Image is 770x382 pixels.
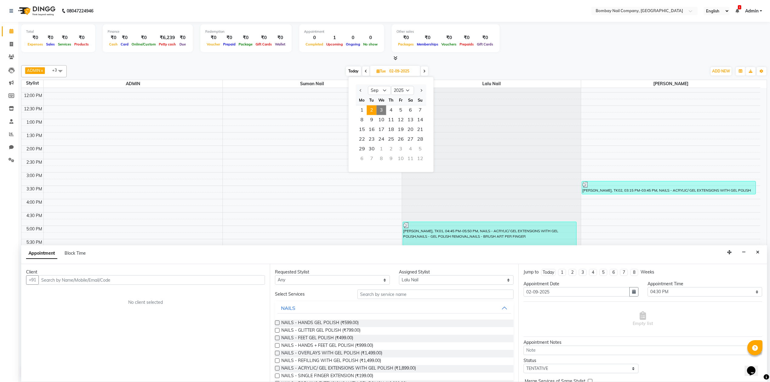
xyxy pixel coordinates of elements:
div: ₹0 [458,34,475,41]
span: Block Time [65,250,86,256]
input: yyyy-mm-dd [524,287,630,297]
span: Voucher [205,42,222,46]
div: 0 [344,34,362,41]
div: Friday, September 19, 2025 [396,125,406,134]
span: Vouchers [440,42,458,46]
div: Saturday, September 27, 2025 [406,134,415,144]
span: Packages [397,42,415,46]
span: Suman Nail [223,80,402,88]
span: Today [346,66,361,76]
div: Saturday, October 4, 2025 [406,144,415,154]
div: ₹0 [26,34,45,41]
div: No client selected [41,299,250,306]
span: 17 [377,125,386,134]
div: Sunday, October 12, 2025 [415,154,425,163]
div: Thursday, September 25, 2025 [386,134,396,144]
div: 0 [362,34,379,41]
span: 10 [377,115,386,125]
li: 1 [558,269,566,276]
div: ₹0 [130,34,157,41]
div: Finance [108,29,188,34]
a: 1 [735,8,739,14]
iframe: chat widget [745,358,764,376]
span: ADMIN [27,68,40,73]
span: Wallet [273,42,287,46]
span: 13 [406,115,415,125]
div: 12:00 PM [23,92,43,99]
div: Assigned Stylist [399,269,514,275]
span: 30 [367,144,377,154]
div: ₹0 [119,34,130,41]
div: Monday, September 1, 2025 [357,105,367,115]
span: 26 [396,134,406,144]
span: NAILS - SINGLE FINGER EXTENSION (₹199.00) [281,373,373,380]
button: +91 [26,275,39,285]
input: Search by Name/Mobile/Email/Code [38,275,265,285]
li: 5 [599,269,607,276]
input: Search by service name [357,290,514,299]
li: 2 [568,269,576,276]
div: Monday, October 6, 2025 [357,154,367,163]
div: Tuesday, September 30, 2025 [367,144,377,154]
div: Select Services [270,291,353,297]
div: Sunday, September 7, 2025 [415,105,425,115]
div: Th [386,95,396,105]
div: Saturday, October 11, 2025 [406,154,415,163]
span: NAILS - REFILLING WITH GEL POLISH (₹1,499.00) [281,357,381,365]
span: +3 [52,68,62,72]
span: 9 [367,115,377,125]
div: Tu [367,95,377,105]
div: Saturday, September 6, 2025 [406,105,415,115]
span: Petty cash [157,42,177,46]
div: We [377,95,386,105]
div: Su [415,95,425,105]
a: x [40,68,43,73]
span: Empty list [633,311,653,327]
div: ₹0 [440,34,458,41]
div: Client [26,269,265,275]
button: ADD NEW [711,67,731,75]
span: 29 [357,144,367,154]
div: Sunday, September 21, 2025 [415,125,425,134]
span: 6 [406,105,415,115]
div: Requested Stylist [275,269,390,275]
div: 3:30 PM [25,186,43,192]
div: Sunday, September 28, 2025 [415,134,425,144]
div: ₹0 [108,34,119,41]
div: Tuesday, September 23, 2025 [367,134,377,144]
div: ₹0 [205,34,222,41]
div: Tuesday, September 2, 2025 [367,105,377,115]
span: Due [178,42,187,46]
div: Tuesday, September 9, 2025 [367,115,377,125]
span: 28 [415,134,425,144]
span: Memberships [415,42,440,46]
div: 0 [304,34,325,41]
span: 27 [406,134,415,144]
div: Mo [357,95,367,105]
span: No show [362,42,379,46]
span: Completed [304,42,325,46]
div: Wednesday, September 17, 2025 [377,125,386,134]
div: Today [543,269,554,276]
span: Products [73,42,90,46]
span: Prepaid [222,42,237,46]
div: 12:30 PM [23,106,43,112]
div: ₹0 [397,34,415,41]
div: Tuesday, October 7, 2025 [367,154,377,163]
span: Tue [375,69,387,73]
span: 4 [386,105,396,115]
div: ₹6,239 [157,34,177,41]
span: 21 [415,125,425,134]
div: NAILS [281,304,295,312]
div: Monday, September 8, 2025 [357,115,367,125]
div: ₹0 [237,34,254,41]
div: 5:00 PM [25,226,43,232]
span: Cash [108,42,119,46]
div: Friday, October 10, 2025 [396,154,406,163]
select: Select month [368,86,391,95]
div: ₹0 [45,34,56,41]
div: ₹0 [222,34,237,41]
div: Redemption [205,29,287,34]
span: 24 [377,134,386,144]
span: Lalu Nail [402,80,581,88]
